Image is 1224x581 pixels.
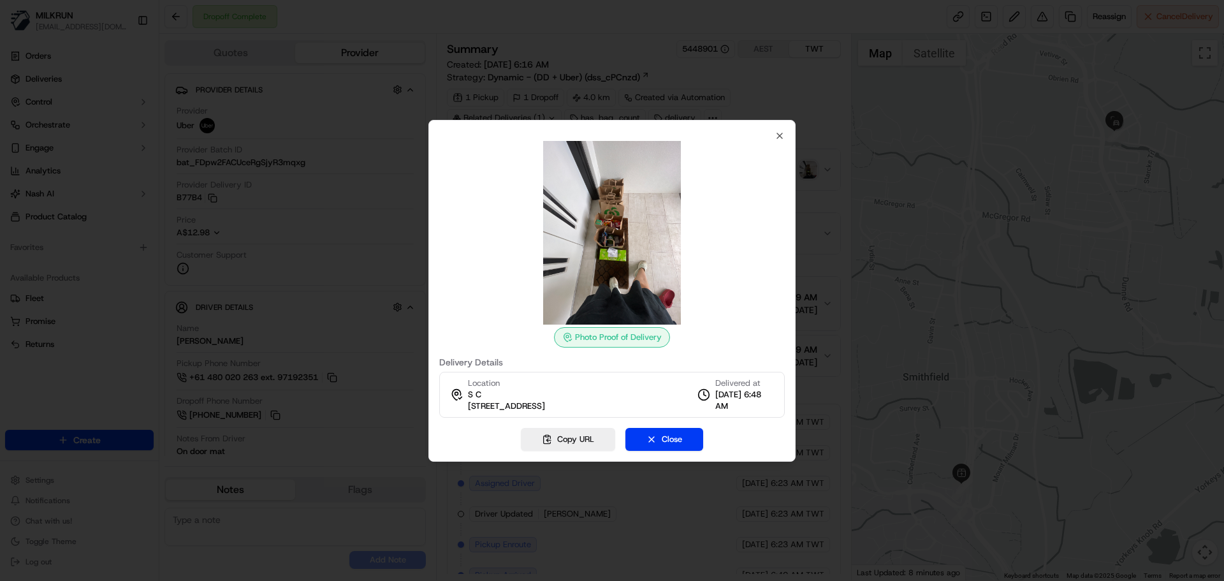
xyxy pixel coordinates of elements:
span: S C [468,389,481,401]
label: Delivery Details [439,358,785,367]
span: [DATE] 6:48 AM [715,389,774,412]
img: photo_proof_of_delivery image [520,141,704,325]
button: Copy URL [521,428,615,451]
button: Close [625,428,703,451]
span: Delivered at [715,378,774,389]
span: [STREET_ADDRESS] [468,401,545,412]
span: Location [468,378,500,389]
div: Photo Proof of Delivery [554,327,670,348]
